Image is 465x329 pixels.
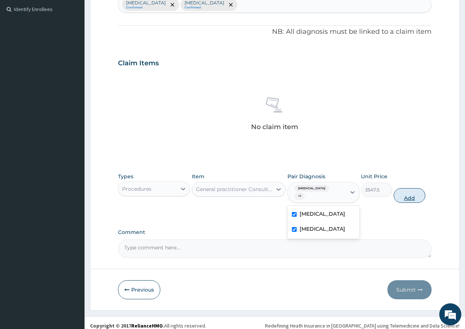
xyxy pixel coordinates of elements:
[126,6,166,10] small: Confirmed
[361,173,387,180] label: Unit Price
[43,92,101,167] span: We're online!
[118,173,133,180] label: Types
[122,185,151,193] div: Procedures
[118,27,432,37] p: NB: All diagnosis must be linked to a claim item
[14,37,30,55] img: d_794563401_company_1708531726252_794563401
[294,185,329,192] span: [MEDICAL_DATA]
[394,188,425,203] button: Add
[118,229,432,235] label: Comment
[287,173,325,180] label: Pair Diagnosis
[251,123,298,131] p: No claim item
[228,1,234,8] span: remove selection option
[4,200,140,226] textarea: Type your message and hit 'Enter'
[169,1,176,8] span: remove selection option
[185,6,224,10] small: Confirmed
[90,322,164,329] strong: Copyright © 2017 .
[131,322,163,329] a: RelianceHMO
[294,193,305,200] span: + 1
[121,4,138,21] div: Minimize live chat window
[300,225,345,233] label: [MEDICAL_DATA]
[118,59,159,67] h3: Claim Items
[387,280,432,299] button: Submit
[118,280,160,299] button: Previous
[192,173,204,180] label: Item
[196,186,273,193] div: General practitioner Consultation first outpatient consultation
[300,210,345,217] label: [MEDICAL_DATA]
[38,41,124,51] div: Chat with us now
